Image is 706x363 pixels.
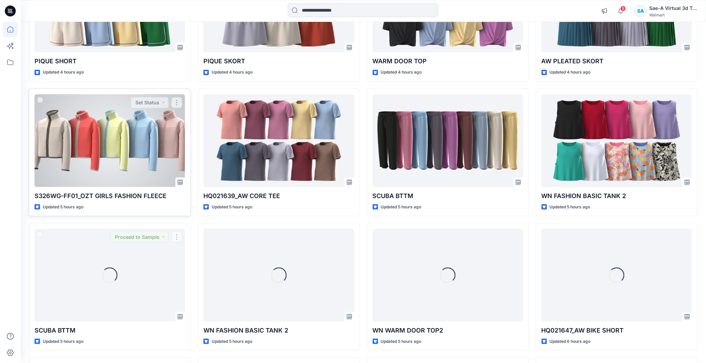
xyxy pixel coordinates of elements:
a: SCUBA BTTM [373,94,523,187]
p: WN FASHION BASIC TANK 2 [542,191,692,201]
p: AW PLEATED SKORT [542,56,692,66]
p: WARM DOOR TOP [373,56,523,66]
p: Updated 5 hours ago [550,204,590,211]
p: Updated 5 hours ago [381,204,422,211]
p: WN WARM DOOR TOP2 [373,326,523,335]
p: Updated 5 hours ago [381,338,422,345]
p: SCUBA BTTM [373,191,523,201]
p: HQ021639_AW CORE TEE [203,191,354,201]
p: Updated 4 hours ago [212,69,253,76]
a: HQ021639_AW CORE TEE [203,94,354,187]
div: SA [635,5,647,17]
p: Updated 5 hours ago [212,204,252,211]
a: S326WG-FF01_OZT GIRLS FASHION FLEECE [35,94,185,187]
p: PIQUE SHORT [35,56,185,66]
p: S326WG-FF01_OZT GIRLS FASHION FLEECE [35,191,185,201]
p: Updated 5 hours ago [212,338,252,345]
p: Updated 5 hours ago [43,338,83,345]
p: Updated 4 hours ago [550,69,591,76]
p: WN FASHION BASIC TANK 2 [203,326,354,335]
p: HQ021647_AW BIKE SHORT [542,326,692,335]
div: Sae-A Virtual 3d Team [650,4,697,12]
a: WN FASHION BASIC TANK 2 [542,94,692,187]
div: Walmart [650,12,697,17]
p: SCUBA BTTM [35,326,185,335]
p: Updated 5 hours ago [43,204,83,211]
span: 9 [621,6,626,11]
p: Updated 6 hours ago [550,338,591,345]
p: PIQUE SKORT [203,56,354,66]
p: Updated 4 hours ago [381,69,422,76]
p: Updated 4 hours ago [43,69,84,76]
